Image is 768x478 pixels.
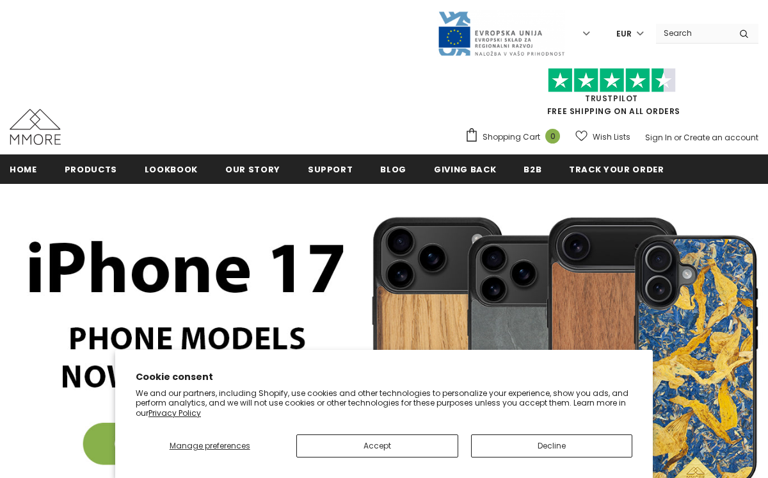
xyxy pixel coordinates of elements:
span: Track your order [569,163,664,176]
span: 0 [545,129,560,144]
a: Products [65,154,117,183]
span: FREE SHIPPING ON ALL ORDERS [465,74,758,117]
span: Our Story [225,163,280,176]
span: Blog [380,163,406,176]
button: Decline [471,434,632,457]
a: Blog [380,154,406,183]
span: Giving back [434,163,496,176]
p: We and our partners, including Shopify, use cookies and other technologies to personalize your ex... [136,388,632,418]
a: Privacy Policy [148,408,201,418]
span: Products [65,163,117,176]
a: Track your order [569,154,664,183]
a: Our Story [225,154,280,183]
img: MMORE Cases [10,109,61,145]
span: Lookbook [145,163,198,176]
a: Shopping Cart 0 [465,128,566,147]
span: support [308,163,353,176]
input: Search Site [656,24,730,42]
a: Trustpilot [585,93,638,104]
span: EUR [616,28,632,40]
span: or [674,132,682,143]
span: Wish Lists [593,131,630,144]
a: support [308,154,353,183]
h2: Cookie consent [136,370,632,384]
a: Sign In [645,132,672,143]
a: Javni Razpis [437,28,565,38]
img: Javni Razpis [437,10,565,57]
button: Manage preferences [136,434,284,457]
a: Home [10,154,37,183]
a: B2B [524,154,541,183]
span: B2B [524,163,541,176]
a: Giving back [434,154,496,183]
span: Manage preferences [170,440,250,451]
img: Trust Pilot Stars [548,68,676,93]
span: Home [10,163,37,176]
span: Shopping Cart [483,131,540,144]
a: Lookbook [145,154,198,183]
a: Wish Lists [575,126,630,148]
button: Accept [296,434,458,457]
a: Create an account [684,132,758,143]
